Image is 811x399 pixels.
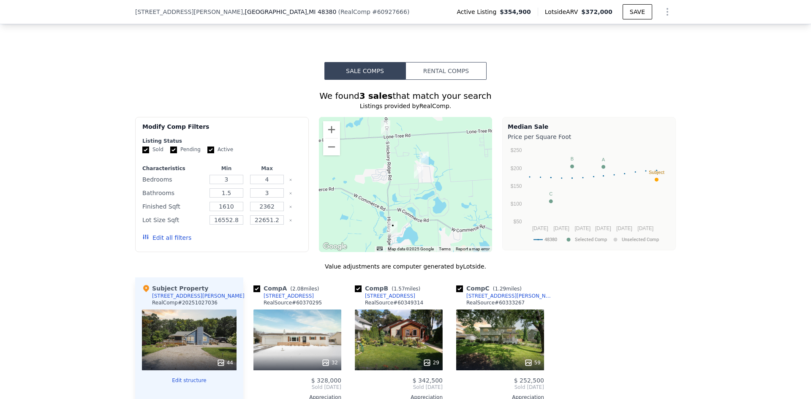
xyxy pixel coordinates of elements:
button: Rental Comps [405,62,487,80]
button: Clear [289,219,292,222]
span: 2.08 [292,286,304,292]
text: [DATE] [553,225,569,231]
div: Subject Property [142,284,208,293]
span: ( miles) [388,286,424,292]
a: [STREET_ADDRESS][PERSON_NAME] [456,293,554,299]
div: Characteristics [142,165,204,172]
span: Map data ©2025 Google [388,247,434,251]
button: Edit structure [142,377,237,384]
text: [DATE] [532,225,548,231]
div: 1746 S Hickory Ridge Rd [381,120,390,135]
span: Sold [DATE] [253,384,341,391]
span: Lotside ARV [545,8,581,16]
div: [STREET_ADDRESS] [365,293,415,299]
text: B [571,156,574,161]
text: A [602,157,605,162]
span: Sold [DATE] [355,384,443,391]
text: $150 [511,183,522,189]
span: ( miles) [287,286,322,292]
span: $354,900 [500,8,531,16]
span: , [GEOGRAPHIC_DATA] [243,8,336,16]
img: Google [321,241,349,252]
text: [DATE] [574,225,591,231]
div: Max [248,165,286,172]
strong: 3 sales [359,91,393,101]
div: 44 [217,358,233,367]
div: Lot Size Sqft [142,214,204,226]
text: Selected Comp [575,237,607,242]
span: Sold [DATE] [456,384,544,391]
button: Edit all filters [142,233,191,242]
div: 59 [524,358,541,367]
text: Subject [649,170,664,175]
div: 2332 North St [419,152,429,166]
a: [STREET_ADDRESS] [253,293,314,299]
div: Bedrooms [142,174,204,185]
div: [STREET_ADDRESS] [264,293,314,299]
div: Modify Comp Filters [142,122,302,138]
text: 48380 [544,237,557,242]
a: Terms [439,247,451,251]
span: $372,000 [581,8,612,15]
div: Median Sale [508,122,670,131]
label: Active [207,146,233,153]
div: [STREET_ADDRESS][PERSON_NAME] [466,293,554,299]
a: Report a map error [456,247,490,251]
button: Zoom out [323,138,340,155]
span: # 60927666 [372,8,407,15]
span: ( miles) [490,286,525,292]
button: Show Options [659,3,676,20]
div: Price per Square Foot [508,131,670,143]
button: Keyboard shortcuts [377,247,383,250]
span: $ 328,000 [311,377,341,384]
a: Open this area in Google Maps (opens a new window) [321,241,349,252]
text: $200 [511,166,522,171]
div: Comp B [355,284,424,293]
button: Clear [289,192,292,195]
span: , MI 48380 [307,8,337,15]
svg: A chart. [508,143,670,248]
input: Active [207,147,214,153]
text: C [549,191,552,196]
div: Min [208,165,245,172]
div: We found that match your search [135,90,676,102]
div: Listing Status [142,138,302,144]
text: Unselected Comp [622,237,659,242]
span: 1.29 [495,286,506,292]
span: $ 252,500 [514,377,544,384]
div: 32 [321,358,338,367]
text: $100 [511,201,522,207]
div: RealSource # 60333267 [466,299,525,306]
label: Pending [170,146,201,153]
span: [STREET_ADDRESS][PERSON_NAME] [135,8,243,16]
text: [DATE] [637,225,653,231]
span: RealComp [340,8,370,15]
div: [STREET_ADDRESS][PERSON_NAME] [152,293,245,299]
label: Sold [142,146,163,153]
button: Zoom in [323,121,340,138]
text: $250 [511,147,522,153]
div: 3161 Shirley St [414,164,423,179]
span: Active Listing [457,8,500,16]
span: $ 342,500 [413,377,443,384]
div: RealSource # 60349314 [365,299,423,306]
input: Sold [142,147,149,153]
button: Clear [289,205,292,209]
button: SAVE [623,4,652,19]
div: RealSource # 60370295 [264,299,322,306]
div: Comp C [456,284,525,293]
div: Bathrooms [142,187,204,199]
div: RealComp # 20251027036 [152,299,218,306]
text: [DATE] [616,225,632,231]
div: 29 [423,358,439,367]
a: [STREET_ADDRESS] [355,293,415,299]
span: 1.57 [394,286,405,292]
text: $50 [513,219,522,225]
text: [DATE] [595,225,611,231]
div: ( ) [338,8,409,16]
input: Pending [170,147,177,153]
div: Finished Sqft [142,201,204,212]
div: Value adjustments are computer generated by Lotside . [135,262,676,271]
button: Sale Comps [324,62,405,80]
